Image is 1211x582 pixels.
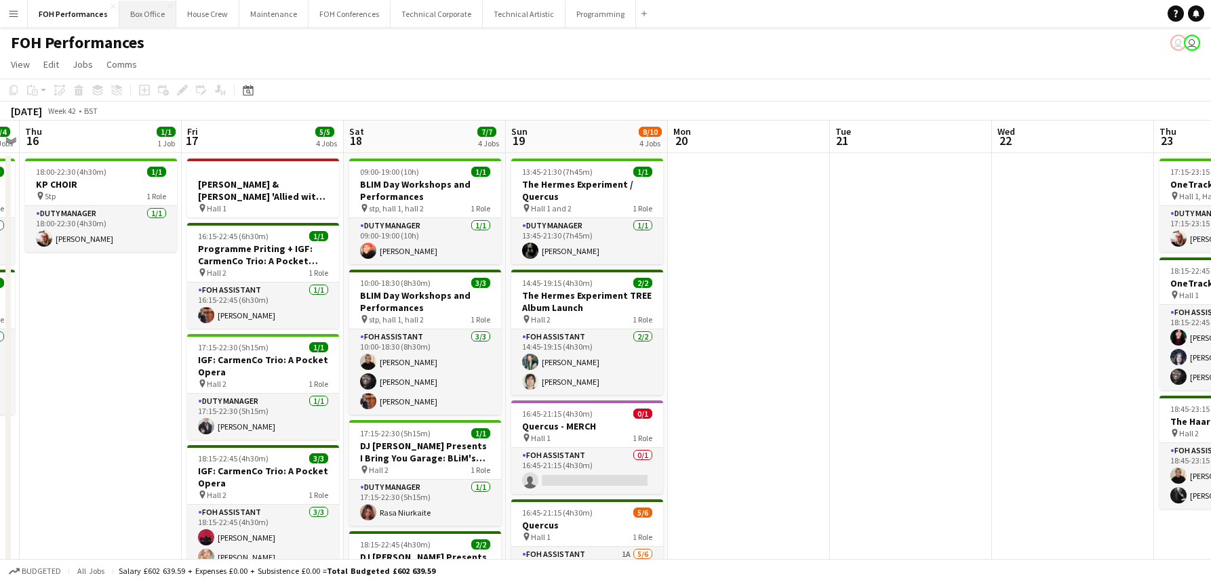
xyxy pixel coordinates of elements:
[5,56,35,73] a: View
[187,334,339,440] app-job-card: 17:15-22:30 (5h15m)1/1IGF: CarmenCo Trio: A Pocket Opera Hall 21 RoleDuty Manager1/117:15-22:30 (...
[360,428,431,438] span: 17:15-22:30 (5h15m)
[316,138,337,148] div: 4 Jobs
[187,159,339,217] app-job-card: [PERSON_NAME] & [PERSON_NAME] 'Allied with Nature' Album Launch Hall 1
[511,289,663,314] h3: The Hermes Experiment TREE Album Launch
[75,566,107,576] span: All jobs
[157,127,176,137] span: 1/1
[369,465,389,475] span: Hall 2
[471,203,490,213] span: 1 Role
[522,278,593,288] span: 14:45-19:15 (4h30m)
[995,133,1015,148] span: 22
[207,490,226,500] span: Hall 2
[391,1,483,27] button: Technical Corporate
[835,125,851,138] span: Tue
[349,480,501,526] app-card-role: Duty Manager1/117:15-22:30 (5h15m)Rasa Niurkaite
[633,532,652,542] span: 1 Role
[471,278,490,288] span: 3/3
[349,125,364,138] span: Sat
[671,133,691,148] span: 20
[369,314,424,325] span: stp, hall 1, hall 2
[349,440,501,464] h3: DJ [PERSON_NAME] Presents I Bring You Garage: BLiM's 5th Anniversary Celebration
[347,133,364,148] span: 18
[633,203,652,213] span: 1 Role
[471,314,490,325] span: 1 Role
[522,167,593,177] span: 13:45-21:30 (7h45m)
[23,133,42,148] span: 16
[633,278,652,288] span: 2/2
[309,490,328,500] span: 1 Role
[1179,428,1199,438] span: Hall 2
[483,1,565,27] button: Technical Artistic
[565,1,636,27] button: Programming
[309,342,328,352] span: 1/1
[187,178,339,203] h3: [PERSON_NAME] & [PERSON_NAME] 'Allied with Nature' Album Launch
[309,1,391,27] button: FOH Conferences
[187,465,339,489] h3: IGF: CarmenCo Trio: A Pocket Opera
[633,433,652,443] span: 1 Role
[73,58,93,70] span: Jobs
[1179,290,1199,300] span: Hall 1
[511,329,663,395] app-card-role: FOH Assistant2/214:45-19:15 (4h30m)[PERSON_NAME][PERSON_NAME]
[673,125,691,138] span: Mon
[471,465,490,475] span: 1 Role
[45,191,56,201] span: Stp
[119,1,176,27] button: Box Office
[187,283,339,329] app-card-role: FOH Assistant1/116:15-22:45 (6h30m)[PERSON_NAME]
[25,159,177,252] app-job-card: 18:00-22:30 (4h30m)1/1KP CHOIR Stp1 RoleDuty Manager1/118:00-22:30 (4h30m)[PERSON_NAME]
[11,33,144,53] h1: FOH Performances
[187,243,339,267] h3: Programme Priting + IGF: CarmenCo Trio: A Pocket Opera
[309,453,328,463] span: 3/3
[997,125,1015,138] span: Wed
[349,218,501,264] app-card-role: Duty Manager1/109:00-19:00 (10h)[PERSON_NAME]
[84,106,98,116] div: BST
[633,507,652,518] span: 5/6
[187,394,339,440] app-card-role: Duty Manager1/117:15-22:30 (5h15m)[PERSON_NAME]
[349,159,501,264] div: 09:00-19:00 (10h)1/1BLIM Day Workshops and Performances stp, hall 1, hall 21 RoleDuty Manager1/10...
[511,420,663,432] h3: Quercus - MERCH
[147,167,166,177] span: 1/1
[101,56,142,73] a: Comms
[119,566,435,576] div: Salary £602 639.59 + Expenses £0.00 + Subsistence £0.00 =
[360,539,431,549] span: 18:15-22:45 (4h30m)
[531,314,551,325] span: Hall 2
[43,58,59,70] span: Edit
[207,203,226,213] span: Hall 1
[360,278,431,288] span: 10:00-18:30 (8h30m)
[511,159,663,264] app-job-card: 13:45-21:30 (7h45m)1/1The Hermes Experiment / Quercus Hall 1 and 21 RoleDuty Manager1/113:45-21:3...
[187,223,339,329] app-job-card: 16:15-22:45 (6h30m)1/1Programme Priting + IGF: CarmenCo Trio: A Pocket Opera Hall 21 RoleFOH Assi...
[36,167,106,177] span: 18:00-22:30 (4h30m)
[327,566,435,576] span: Total Budgeted £602 639.59
[633,314,652,325] span: 1 Role
[146,191,166,201] span: 1 Role
[511,218,663,264] app-card-role: Duty Manager1/113:45-21:30 (7h45m)[PERSON_NAME]
[1157,133,1176,148] span: 23
[1170,35,1187,51] app-user-avatar: Visitor Services
[478,138,499,148] div: 4 Jobs
[511,270,663,395] app-job-card: 14:45-19:15 (4h30m)2/2The Hermes Experiment TREE Album Launch Hall 21 RoleFOH Assistant2/214:45-1...
[511,400,663,494] app-job-card: 16:45-21:15 (4h30m)0/1Quercus - MERCH Hall 11 RoleFOH Assistant0/116:45-21:15 (4h30m)
[309,231,328,241] span: 1/1
[369,203,424,213] span: stp, hall 1, hall 2
[833,133,851,148] span: 21
[522,409,593,419] span: 16:45-21:15 (4h30m)
[22,566,61,576] span: Budgeted
[185,133,198,148] span: 17
[349,270,501,415] app-job-card: 10:00-18:30 (8h30m)3/3BLIM Day Workshops and Performances stp, hall 1, hall 21 RoleFOH Assistant3...
[207,268,226,278] span: Hall 2
[349,178,501,203] h3: BLIM Day Workshops and Performances
[349,329,501,415] app-card-role: FOH Assistant3/310:00-18:30 (8h30m)[PERSON_NAME][PERSON_NAME][PERSON_NAME]
[25,125,42,138] span: Thu
[25,178,177,190] h3: KP CHOIR
[28,1,119,27] button: FOH Performances
[207,379,226,389] span: Hall 2
[531,433,551,443] span: Hall 1
[349,420,501,526] div: 17:15-22:30 (5h15m)1/1DJ [PERSON_NAME] Presents I Bring You Garage: BLiM's 5th Anniversary Celebr...
[360,167,419,177] span: 09:00-19:00 (10h)
[477,127,496,137] span: 7/7
[1184,35,1200,51] app-user-avatar: Liveforce Admin
[639,127,662,137] span: 8/10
